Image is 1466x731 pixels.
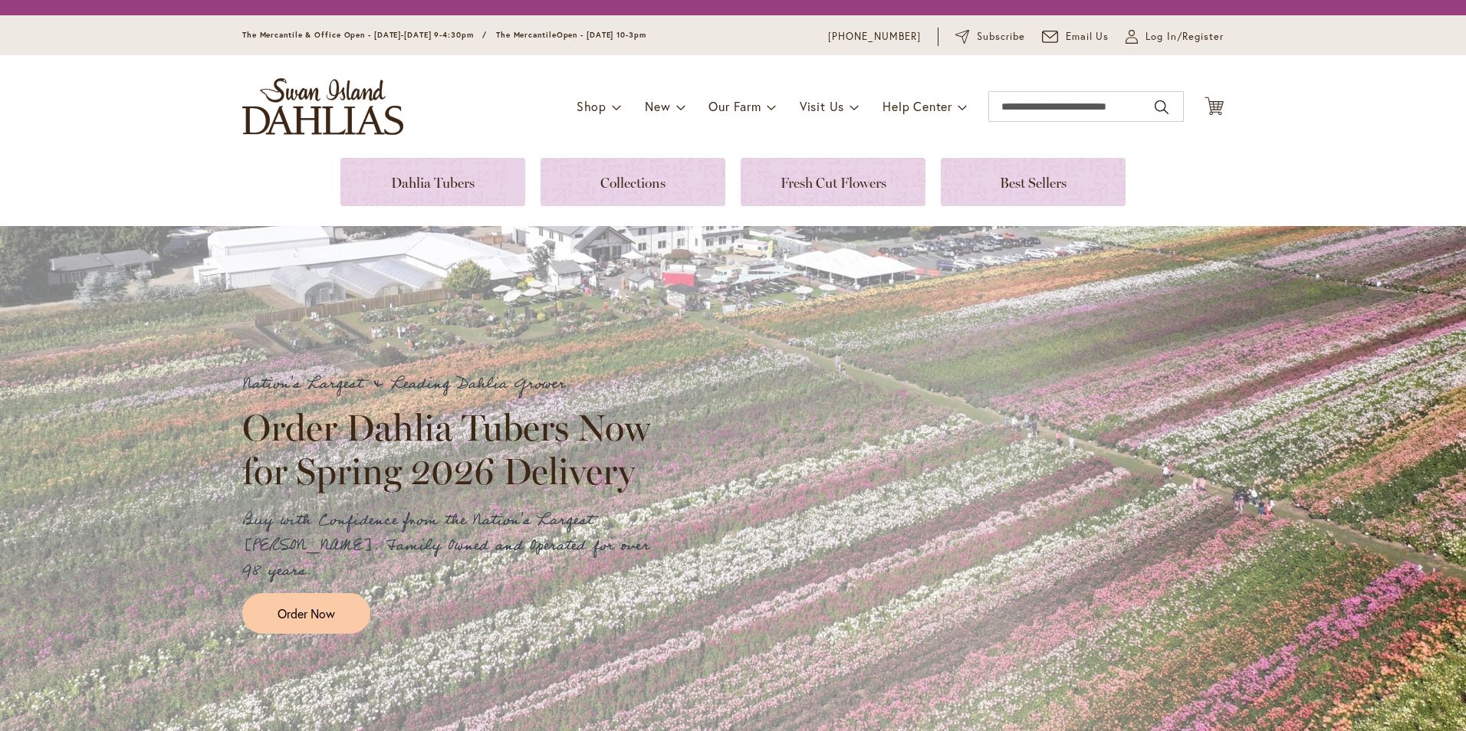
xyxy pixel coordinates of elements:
button: Search [1155,95,1169,120]
a: Order Now [242,593,370,634]
a: Subscribe [955,29,1025,44]
span: Open - [DATE] 10-3pm [557,30,646,40]
a: store logo [242,78,403,135]
a: Log In/Register [1126,29,1224,44]
span: Our Farm [708,98,761,114]
p: Buy with Confidence from the Nation's Largest [PERSON_NAME]. Family Owned and Operated for over 9... [242,508,664,584]
span: Log In/Register [1146,29,1224,44]
a: [PHONE_NUMBER] [828,29,921,44]
span: Visit Us [800,98,844,114]
span: Order Now [278,605,335,622]
span: Subscribe [977,29,1025,44]
h2: Order Dahlia Tubers Now for Spring 2026 Delivery [242,406,664,492]
span: Help Center [883,98,952,114]
span: Email Us [1066,29,1109,44]
p: Nation's Largest & Leading Dahlia Grower [242,372,664,397]
span: Shop [577,98,606,114]
span: New [645,98,670,114]
span: The Mercantile & Office Open - [DATE]-[DATE] 9-4:30pm / The Mercantile [242,30,557,40]
a: Email Us [1042,29,1109,44]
